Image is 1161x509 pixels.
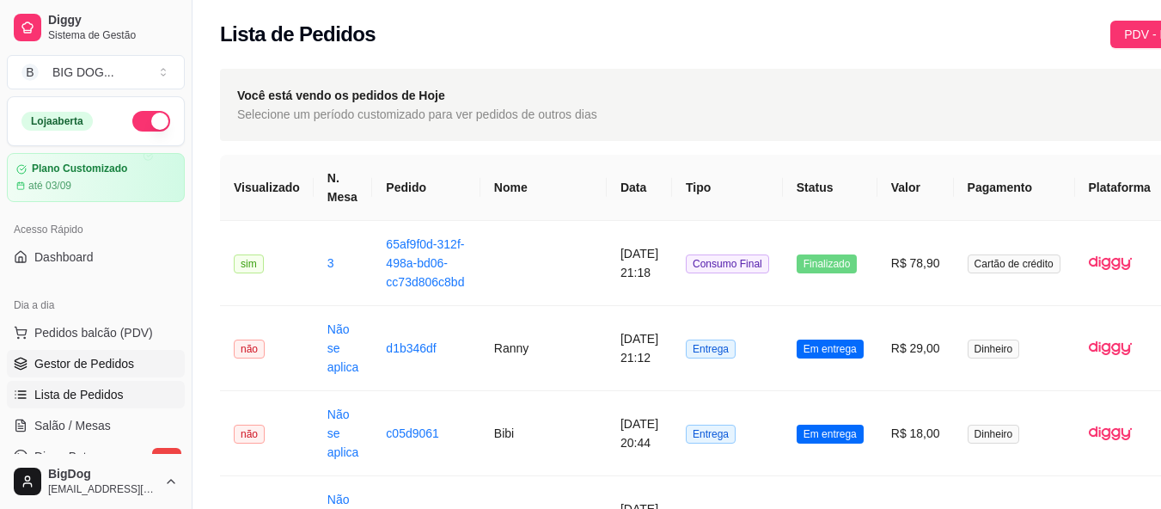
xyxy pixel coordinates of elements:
td: [DATE] 21:18 [607,221,672,306]
a: Gestor de Pedidos [7,350,185,377]
span: Salão / Mesas [34,417,111,434]
td: R$ 78,90 [877,221,954,306]
span: Dinheiro [968,425,1020,444]
td: R$ 18,00 [877,391,954,476]
th: Visualizado [220,155,314,221]
td: R$ 29,00 [877,306,954,391]
span: Diggy Bot [34,448,87,465]
img: diggy [1089,412,1132,455]
a: d1b346df [386,341,436,355]
strong: Você está vendo os pedidos de Hoje [237,89,445,102]
th: Pedido [372,155,480,221]
div: Loja aberta [21,112,93,131]
a: 3 [327,256,334,270]
span: BigDog [48,467,157,482]
span: Cartão de crédito [968,254,1060,273]
a: Diggy Botnovo [7,443,185,470]
button: Alterar Status [132,111,170,132]
th: N. Mesa [314,155,373,221]
h2: Lista de Pedidos [220,21,376,48]
th: Data [607,155,672,221]
a: Não se aplica [327,322,359,374]
th: Tipo [672,155,783,221]
img: diggy [1089,327,1132,370]
span: Lista de Pedidos [34,386,124,403]
span: Consumo Final [686,254,769,273]
td: [DATE] 20:44 [607,391,672,476]
a: Dashboard [7,243,185,271]
span: Em entrega [797,340,864,359]
span: Dinheiro [968,340,1020,359]
td: [DATE] 21:12 [607,306,672,391]
span: B [21,64,39,81]
a: Não se aplica [327,408,359,459]
button: Pedidos balcão (PDV) [7,319,185,346]
span: Entrega [686,425,736,444]
div: BIG DOG ... [52,64,114,81]
th: Nome [480,155,607,221]
span: sim [234,254,264,273]
button: Select a team [7,55,185,89]
button: BigDog[EMAIL_ADDRESS][DOMAIN_NAME] [7,461,185,502]
a: c05d9061 [386,426,439,440]
span: Sistema de Gestão [48,28,178,42]
span: Selecione um período customizado para ver pedidos de outros dias [237,105,597,124]
span: não [234,340,265,359]
th: Valor [877,155,954,221]
span: [EMAIL_ADDRESS][DOMAIN_NAME] [48,482,157,496]
span: Gestor de Pedidos [34,355,134,372]
a: Plano Customizadoaté 03/09 [7,153,185,202]
span: Finalizado [797,254,858,273]
div: Acesso Rápido [7,216,185,243]
span: não [234,425,265,444]
img: diggy [1089,242,1132,285]
span: Em entrega [797,425,864,444]
article: Plano Customizado [32,163,127,175]
div: Dia a dia [7,291,185,319]
a: Salão / Mesas [7,412,185,439]
th: Pagamento [954,155,1075,221]
a: Lista de Pedidos [7,381,185,408]
span: Entrega [686,340,736,359]
td: Bibi [480,391,607,476]
th: Status [783,155,877,221]
td: Ranny [480,306,607,391]
a: 65af9f0d-312f-498a-bd06-cc73d806c8bd [386,237,464,289]
span: Diggy [48,13,178,28]
a: DiggySistema de Gestão [7,7,185,48]
span: Dashboard [34,248,94,266]
article: até 03/09 [28,179,71,193]
span: Pedidos balcão (PDV) [34,324,153,341]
